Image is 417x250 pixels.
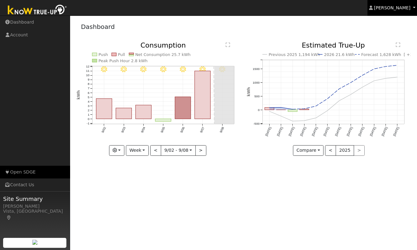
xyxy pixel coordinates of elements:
rect: onclick="" [96,99,112,119]
button: 2025 [336,145,354,156]
text: 9/07 [199,126,205,133]
circle: onclick="" [303,119,305,122]
text: [DATE] [265,126,272,137]
circle: onclick="" [373,80,375,82]
text: Pull [118,52,125,57]
circle: onclick="" [326,109,329,112]
text: [DATE] [334,126,342,137]
circle: onclick="" [338,88,340,90]
text: 2026 21.6 kWh [324,52,355,57]
button: < [325,145,336,156]
text: [DATE] [311,126,318,137]
text: 9/05 [160,126,165,133]
text: 10 [86,74,89,77]
text: 9 [88,78,89,81]
circle: onclick="" [350,93,352,96]
text: 500 [254,95,260,98]
span: Site Summary [3,195,67,203]
text: 11 [86,69,89,73]
text: [DATE] [381,126,388,137]
text: 3 [88,104,89,108]
text: Estimated True-Up [302,41,365,49]
text: [DATE] [300,126,307,137]
text: 9/03 [121,126,126,133]
text: 9/02 [101,126,106,133]
rect: onclick="" [288,110,297,112]
circle: onclick="" [361,74,364,76]
text: 1000 [253,81,260,84]
rect: onclick="" [155,119,171,122]
text: 4 [88,100,89,103]
circle: onclick="" [350,81,352,84]
i: 9/06 - Clear [180,66,186,72]
circle: onclick="" [396,64,399,67]
rect: onclick="" [194,71,210,119]
text: 8 [88,82,89,86]
text: 9/04 [140,126,146,133]
text: -1 [87,122,89,125]
text: [DATE] [323,126,330,137]
text: kWh [247,87,251,97]
i: 9/05 - Clear [160,66,166,72]
text: 6 [88,91,89,95]
rect: onclick="" [300,109,309,110]
text: 12 [86,65,89,68]
circle: onclick="" [385,77,387,80]
text: [DATE] [346,126,353,137]
text: -500 [253,122,260,125]
text: 1 [88,113,89,116]
circle: onclick="" [303,108,305,110]
text: 0 [88,117,89,121]
circle: onclick="" [396,76,399,78]
text: 9/06 [180,126,185,133]
text: 1500 [253,67,260,71]
circle: onclick="" [361,86,364,89]
i: 9/03 - Clear [121,66,127,72]
text: Push [98,52,108,57]
text: 5 [88,95,89,99]
circle: onclick="" [338,100,340,102]
rect: onclick="" [265,108,274,110]
span: [PERSON_NAME] [374,5,410,10]
text:  [226,42,230,47]
button: > [195,145,206,156]
circle: onclick="" [291,108,294,111]
circle: onclick="" [280,106,282,109]
i: 9/02 - Clear [101,66,107,72]
circle: onclick="" [385,65,387,68]
circle: onclick="" [268,110,271,113]
circle: onclick="" [315,117,317,119]
a: Map [6,215,12,220]
circle: onclick="" [268,106,271,109]
text: [DATE] [288,126,295,137]
text: 2 [88,109,89,112]
text: Peak Push Hour 2.8 kWh [98,58,148,63]
circle: onclick="" [326,98,329,100]
i: 9/04 - Clear [140,66,146,72]
rect: onclick="" [116,108,132,119]
text:  [396,42,400,47]
text: [DATE] [276,126,283,137]
text: [DATE] [393,126,400,137]
button: 9/02 - 9/08 [161,145,196,156]
circle: onclick="" [373,68,375,70]
button: < [150,145,161,156]
text: Consumption [140,41,186,49]
a: Dashboard [81,23,115,30]
rect: onclick="" [175,97,191,119]
img: Know True-Up [5,3,70,17]
text: 0 [258,108,260,112]
div: [PERSON_NAME] [3,203,67,210]
text: kWh [76,90,81,100]
circle: onclick="" [291,120,294,123]
button: Compare [293,145,324,156]
text: 7 [88,87,89,90]
text: Net Consumption 25.7 kWh [135,52,191,57]
div: Vista, [GEOGRAPHIC_DATA] [3,208,67,221]
text: 9/08 [219,126,225,133]
rect: onclick="" [136,105,151,119]
img: retrieve [32,240,37,245]
text: [DATE] [358,126,365,137]
text: Previous 2025 1,194 kWh [269,52,320,57]
circle: onclick="" [280,115,282,118]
